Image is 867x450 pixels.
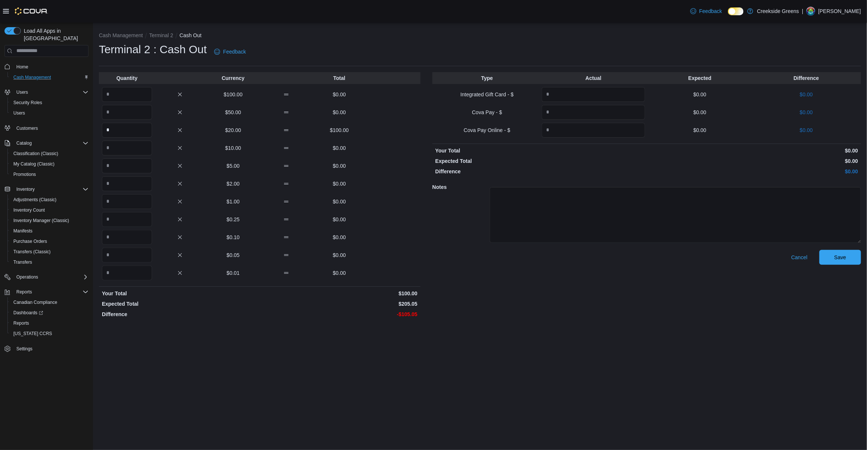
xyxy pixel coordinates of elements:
[542,123,645,138] input: Quantity
[1,184,91,195] button: Inventory
[13,124,41,133] a: Customers
[102,87,152,102] input: Quantity
[435,157,645,165] p: Expected Total
[16,289,32,295] span: Reports
[13,310,43,316] span: Dashboards
[13,110,25,116] span: Users
[10,308,46,317] a: Dashboards
[16,186,35,192] span: Inventory
[261,290,417,297] p: $100.00
[791,254,808,261] span: Cancel
[435,168,645,175] p: Difference
[13,218,69,224] span: Inventory Manager (Classic)
[7,195,91,205] button: Adjustments (Classic)
[13,185,88,194] span: Inventory
[7,215,91,226] button: Inventory Manager (Classic)
[10,237,88,246] span: Purchase Orders
[435,126,539,134] p: Cova Pay Online - $
[13,287,88,296] span: Reports
[1,61,91,72] button: Home
[102,266,152,280] input: Quantity
[10,329,88,338] span: Washington CCRS
[10,258,88,267] span: Transfers
[834,254,846,261] span: Save
[755,126,858,134] p: $0.00
[542,105,645,120] input: Quantity
[13,62,88,71] span: Home
[10,195,88,204] span: Adjustments (Classic)
[7,318,91,328] button: Reports
[755,74,858,82] p: Difference
[102,290,258,297] p: Your Total
[648,91,751,98] p: $0.00
[7,159,91,169] button: My Catalog (Classic)
[687,4,725,19] a: Feedback
[648,109,751,116] p: $0.00
[16,64,28,70] span: Home
[10,98,88,107] span: Security Roles
[13,100,42,106] span: Security Roles
[435,109,539,116] p: Cova Pay - $
[10,73,88,82] span: Cash Management
[208,162,258,170] p: $5.00
[99,32,143,38] button: Cash Management
[13,273,41,282] button: Operations
[314,91,364,98] p: $0.00
[432,180,488,195] h5: Notes
[16,140,32,146] span: Catalog
[208,144,258,152] p: $10.00
[10,109,88,118] span: Users
[7,236,91,247] button: Purchase Orders
[13,331,52,337] span: [US_STATE] CCRS
[755,91,858,98] p: $0.00
[102,230,152,245] input: Quantity
[13,151,58,157] span: Classification (Classic)
[1,343,91,354] button: Settings
[102,176,152,191] input: Quantity
[648,126,751,134] p: $0.00
[10,298,60,307] a: Canadian Compliance
[21,27,88,42] span: Load All Apps in [GEOGRAPHIC_DATA]
[13,88,88,97] span: Users
[818,7,861,16] p: [PERSON_NAME]
[211,44,249,59] a: Feedback
[10,109,28,118] a: Users
[13,139,35,148] button: Catalog
[314,216,364,223] p: $0.00
[13,344,35,353] a: Settings
[755,109,858,116] p: $0.00
[7,247,91,257] button: Transfers (Classic)
[7,205,91,215] button: Inventory Count
[13,344,88,353] span: Settings
[1,287,91,297] button: Reports
[208,109,258,116] p: $50.00
[314,126,364,134] p: $100.00
[7,257,91,267] button: Transfers
[648,147,858,154] p: $0.00
[7,308,91,318] a: Dashboards
[15,7,48,15] img: Cova
[13,88,31,97] button: Users
[99,32,861,41] nav: An example of EuiBreadcrumbs
[13,185,38,194] button: Inventory
[13,123,88,133] span: Customers
[13,74,51,80] span: Cash Management
[13,139,88,148] span: Catalog
[13,228,32,234] span: Manifests
[7,97,91,108] button: Security Roles
[13,197,57,203] span: Adjustments (Classic)
[1,272,91,282] button: Operations
[542,87,645,102] input: Quantity
[13,171,36,177] span: Promotions
[208,234,258,241] p: $0.10
[7,108,91,118] button: Users
[10,247,88,256] span: Transfers (Classic)
[1,138,91,148] button: Catalog
[314,234,364,241] p: $0.00
[13,287,35,296] button: Reports
[10,216,88,225] span: Inventory Manager (Classic)
[102,158,152,173] input: Quantity
[102,194,152,209] input: Quantity
[13,62,31,71] a: Home
[806,7,815,16] div: Pat McCaffrey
